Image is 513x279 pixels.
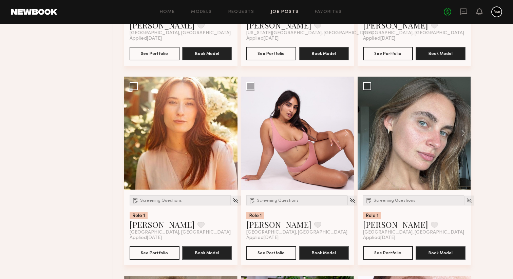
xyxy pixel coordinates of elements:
[246,246,296,260] button: See Portfolio
[363,36,465,41] div: Applied [DATE]
[182,47,232,60] button: Book Model
[140,199,182,203] span: Screening Questions
[416,250,465,255] a: Book Model
[416,47,465,60] button: Book Model
[416,246,465,260] button: Book Model
[191,10,212,14] a: Models
[363,212,381,219] div: Role 1
[130,219,195,230] a: [PERSON_NAME]
[363,246,413,260] button: See Portfolio
[246,36,349,41] div: Applied [DATE]
[160,10,175,14] a: Home
[182,246,232,260] button: Book Model
[299,50,349,56] a: Book Model
[257,199,299,203] span: Screening Questions
[246,47,296,60] button: See Portfolio
[246,212,264,219] div: Role 1
[363,20,428,31] a: [PERSON_NAME]
[246,20,311,31] a: [PERSON_NAME]
[130,20,195,31] a: [PERSON_NAME]
[249,197,255,204] img: Submission Icon
[363,31,464,36] span: [GEOGRAPHIC_DATA], [GEOGRAPHIC_DATA]
[182,50,232,56] a: Book Model
[365,197,372,204] img: Submission Icon
[271,10,299,14] a: Job Posts
[130,31,231,36] span: [GEOGRAPHIC_DATA], [GEOGRAPHIC_DATA]
[246,31,373,36] span: [US_STATE][GEOGRAPHIC_DATA], [GEOGRAPHIC_DATA]
[130,36,232,41] div: Applied [DATE]
[246,230,347,235] span: [GEOGRAPHIC_DATA], [GEOGRAPHIC_DATA]
[233,198,239,203] img: Unhide Model
[130,246,179,260] button: See Portfolio
[363,230,464,235] span: [GEOGRAPHIC_DATA], [GEOGRAPHIC_DATA]
[246,235,349,241] div: Applied [DATE]
[228,10,254,14] a: Requests
[130,235,232,241] div: Applied [DATE]
[374,199,415,203] span: Screening Questions
[246,219,311,230] a: [PERSON_NAME]
[349,198,355,203] img: Unhide Model
[363,219,428,230] a: [PERSON_NAME]
[130,212,148,219] div: Role 1
[299,246,349,260] button: Book Model
[363,47,413,60] button: See Portfolio
[299,250,349,255] a: Book Model
[182,250,232,255] a: Book Model
[315,10,342,14] a: Favorites
[132,197,139,204] img: Submission Icon
[416,50,465,56] a: Book Model
[130,230,231,235] span: [GEOGRAPHIC_DATA], [GEOGRAPHIC_DATA]
[130,47,179,60] button: See Portfolio
[466,198,472,203] img: Unhide Model
[363,235,465,241] div: Applied [DATE]
[299,47,349,60] button: Book Model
